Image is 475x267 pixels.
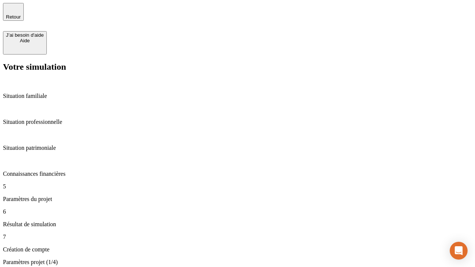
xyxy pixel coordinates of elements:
p: Résultat de simulation [3,221,472,228]
p: Création de compte [3,246,472,253]
p: 5 [3,183,472,190]
p: Situation professionnelle [3,119,472,125]
p: 7 [3,234,472,240]
p: Situation familiale [3,93,472,99]
button: Retour [3,3,24,21]
p: Paramètres du projet [3,196,472,202]
p: Paramètres projet (1/4) [3,259,472,266]
div: J’ai besoin d'aide [6,32,44,38]
h2: Votre simulation [3,62,472,72]
p: Situation patrimoniale [3,145,472,151]
p: 6 [3,208,472,215]
div: Open Intercom Messenger [450,242,468,260]
p: Connaissances financières [3,171,472,177]
div: Aide [6,38,44,43]
button: J’ai besoin d'aideAide [3,31,47,55]
span: Retour [6,14,21,20]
